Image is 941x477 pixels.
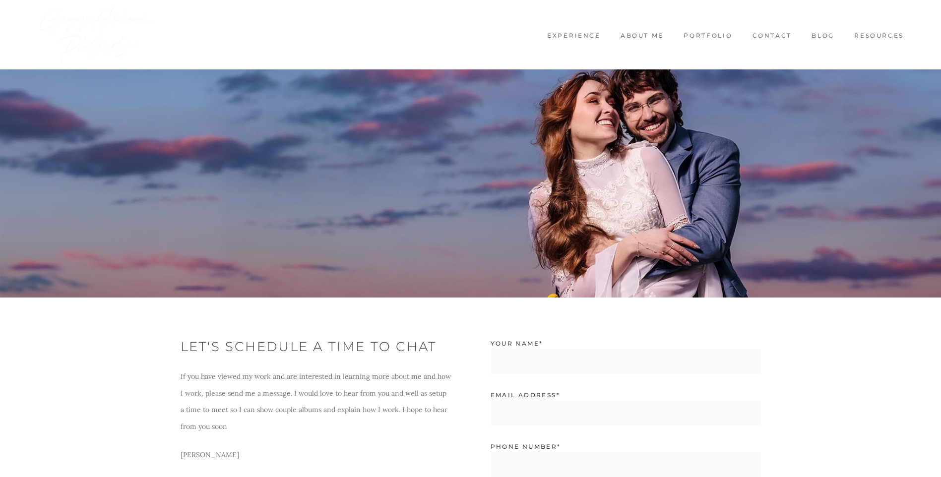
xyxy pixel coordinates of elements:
label: Email address [491,391,561,400]
a: Contact [745,32,799,40]
p: If you have viewed my work and are interested in learning more about me and how I work, please se... [181,368,451,435]
label: phone number [491,442,561,451]
a: Portfolio [676,32,740,40]
a: Resources [847,32,911,40]
a: Blog [804,32,842,40]
a: Experience [540,32,608,40]
img: Wedding Photographer Boston - Gregory Hitchcock Photography [37,5,156,64]
label: Your name [491,339,543,348]
a: About me [613,32,671,40]
h2: Let's schedule a time to chat [181,337,451,357]
p: [PERSON_NAME] [181,447,451,464]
